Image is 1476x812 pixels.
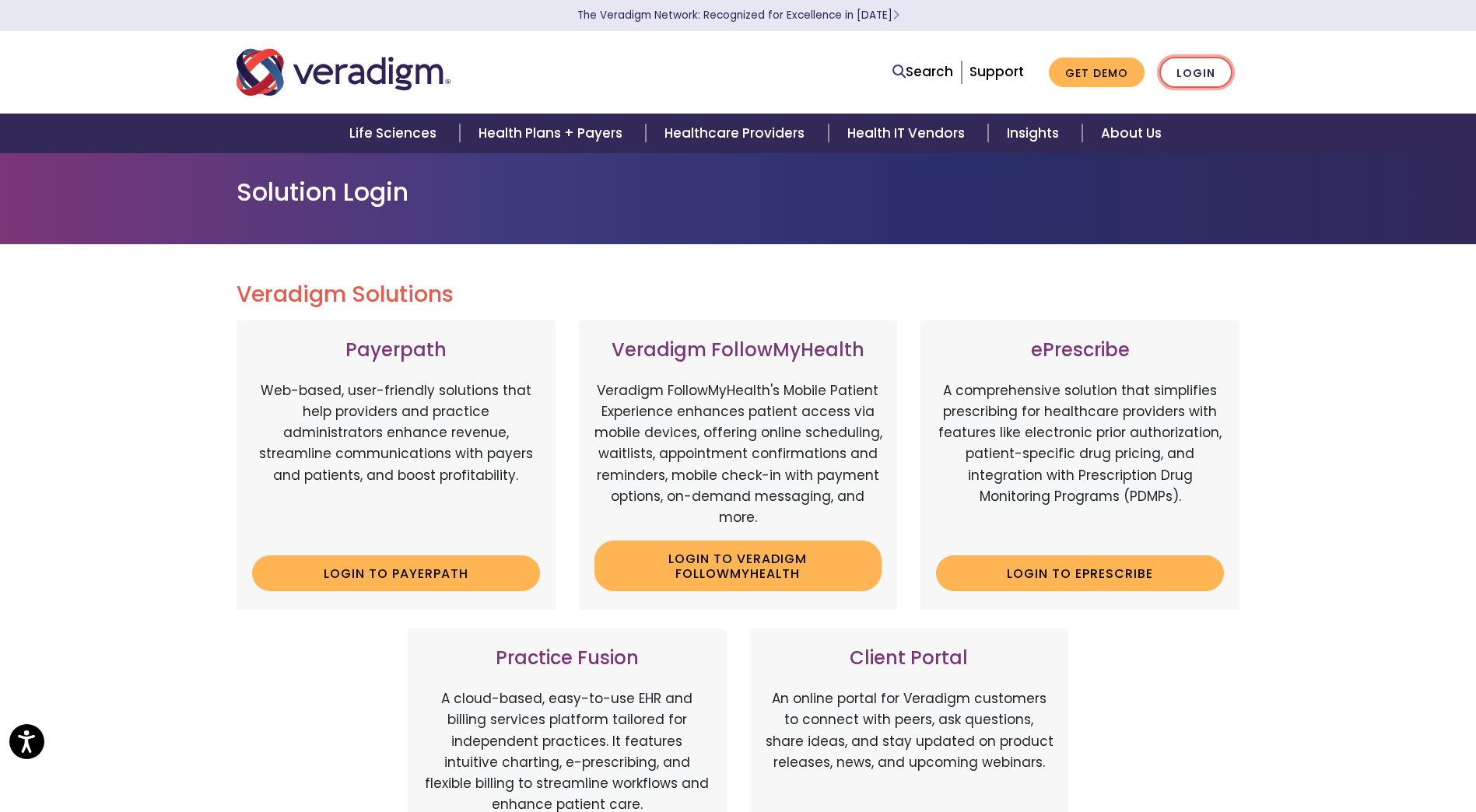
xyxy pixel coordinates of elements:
a: Health IT Vendors [829,114,988,153]
a: Login [1159,57,1232,89]
a: Health Plans + Payers [460,114,646,153]
h3: Payerpath [252,339,540,362]
h3: Veradigm FollowMyHealth [594,339,882,362]
img: Veradigm logo [237,47,451,98]
a: About Us [1082,114,1180,153]
a: Insights [988,114,1082,153]
h3: ePrescribe [936,339,1224,362]
a: Login to Veradigm FollowMyHealth [594,541,882,591]
a: Get Demo [1049,58,1145,88]
a: The Veradigm Network: Recognized for Excellence in [DATE]Learn More [577,8,899,23]
p: A comprehensive solution that simplifies prescribing for healthcare providers with features like ... [936,380,1224,544]
h3: Practice Fusion [423,647,711,670]
h1: Solution Login [237,177,1240,207]
span: Learn More [892,8,899,23]
a: Search [892,61,953,82]
a: Life Sciences [331,114,460,153]
a: Support [969,62,1024,81]
a: Healthcare Providers [646,114,828,153]
p: Web-based, user-friendly solutions that help providers and practice administrators enhance revenu... [252,380,540,544]
h3: Client Portal [766,647,1054,670]
h2: Veradigm Solutions [237,282,1240,308]
a: Login to Payerpath [252,555,540,591]
p: Veradigm FollowMyHealth's Mobile Patient Experience enhances patient access via mobile devices, o... [594,380,882,528]
a: Login to ePrescribe [936,555,1224,591]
